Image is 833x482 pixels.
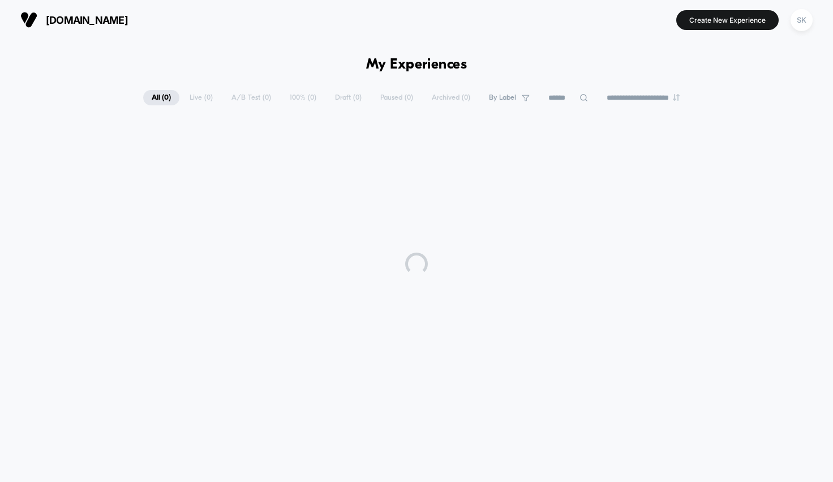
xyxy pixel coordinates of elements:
[366,57,467,73] h1: My Experiences
[791,9,813,31] div: SK
[20,11,37,28] img: Visually logo
[676,10,779,30] button: Create New Experience
[673,94,680,101] img: end
[489,93,516,102] span: By Label
[17,11,131,29] button: [DOMAIN_NAME]
[143,90,179,105] span: All ( 0 )
[787,8,816,32] button: SK
[46,14,128,26] span: [DOMAIN_NAME]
